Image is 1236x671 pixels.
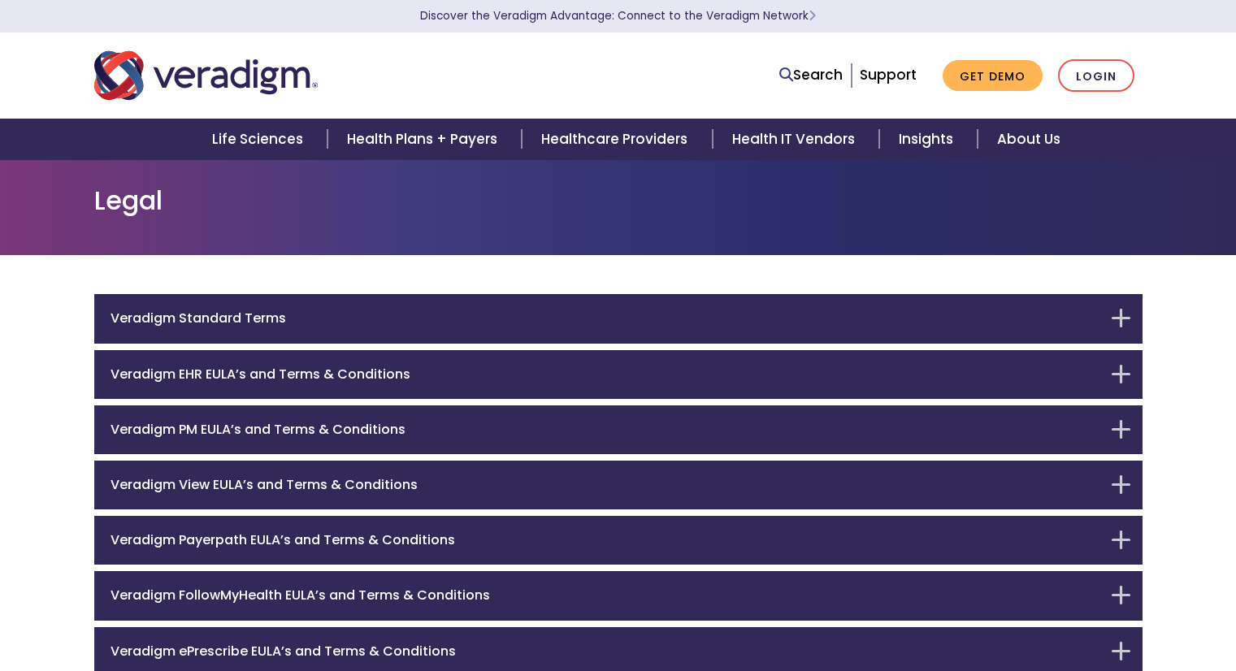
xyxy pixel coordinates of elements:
[860,65,917,84] a: Support
[779,64,843,86] a: Search
[193,119,327,160] a: Life Sciences
[94,49,318,102] img: Veradigm logo
[327,119,522,160] a: Health Plans + Payers
[111,422,1102,437] h6: Veradigm PM EULA’s and Terms & Conditions
[111,532,1102,548] h6: Veradigm Payerpath EULA’s and Terms & Conditions
[978,119,1080,160] a: About Us
[111,366,1102,382] h6: Veradigm EHR EULA’s and Terms & Conditions
[111,643,1102,659] h6: Veradigm ePrescribe EULA’s and Terms & Conditions
[111,310,1102,326] h6: Veradigm Standard Terms
[420,8,816,24] a: Discover the Veradigm Advantage: Connect to the Veradigm NetworkLearn More
[943,60,1043,92] a: Get Demo
[522,119,712,160] a: Healthcare Providers
[111,587,1102,603] h6: Veradigm FollowMyHealth EULA’s and Terms & Conditions
[94,185,1143,216] h1: Legal
[1058,59,1134,93] a: Login
[879,119,978,160] a: Insights
[713,119,879,160] a: Health IT Vendors
[111,477,1102,492] h6: Veradigm View EULA’s and Terms & Conditions
[809,8,816,24] span: Learn More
